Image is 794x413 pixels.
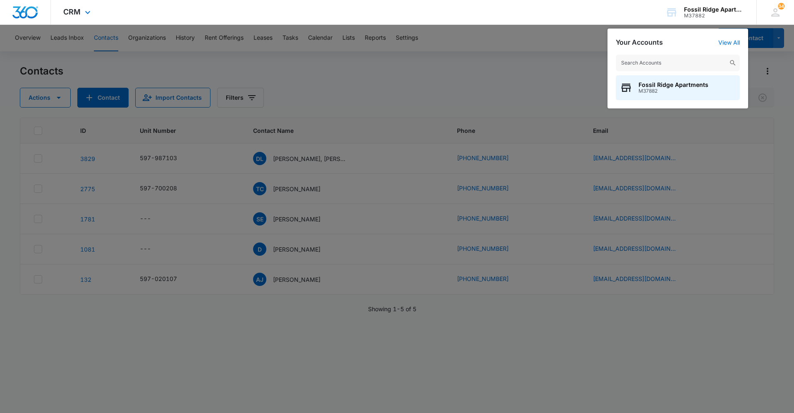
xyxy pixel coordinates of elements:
input: Search Accounts [616,55,740,71]
span: CRM [63,7,81,16]
div: account id [684,13,744,19]
span: Fossil Ridge Apartments [639,82,708,88]
span: 34 [778,3,784,10]
button: Fossil Ridge ApartmentsM37882 [616,75,740,100]
div: notifications count [778,3,784,10]
a: View All [718,39,740,46]
span: M37882 [639,88,708,94]
div: account name [684,6,744,13]
h2: Your Accounts [616,38,663,46]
